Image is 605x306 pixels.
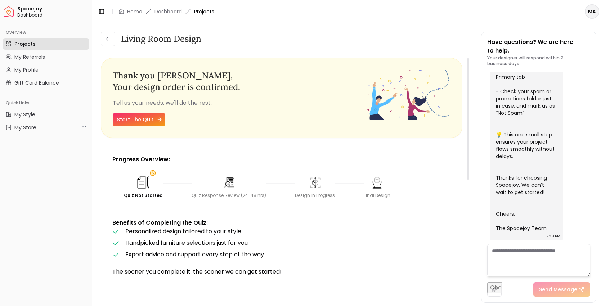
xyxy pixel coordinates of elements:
[487,55,590,67] p: Your designer will respond within 2 business days.
[3,97,89,109] div: Quick Links
[585,4,599,19] button: MA
[135,175,151,190] img: Quiz Not Started
[370,175,384,190] img: Final Design
[157,70,230,81] span: [PERSON_NAME]
[17,6,89,12] span: Spacejoy
[121,33,201,45] h3: Living Room design
[14,53,45,60] span: My Referrals
[308,175,322,190] img: Design in Progress
[127,8,142,15] a: Home
[17,12,89,18] span: Dashboard
[295,193,335,198] div: Design in Progress
[125,227,241,235] span: Personalized design tailored to your style
[3,109,89,120] a: My Style
[3,122,89,133] a: My Store
[3,77,89,89] a: Gift Card Balance
[125,239,248,247] span: Handpicked furniture selections just for you
[3,38,89,50] a: Projects
[113,99,366,107] p: Tell us your needs, we'll do the rest.
[14,79,59,86] span: Gift Card Balance
[222,175,236,190] img: Quiz Response Review (24-48 hrs)
[192,193,266,198] div: Quiz Response Review (24-48 hrs)
[14,111,35,118] span: My Style
[547,233,560,240] div: 2:43 PM
[113,70,366,93] h3: Thank you , Your design order is confirmed.
[112,219,451,227] p: Benefits of Completing the Quiz:
[3,64,89,76] a: My Profile
[113,113,165,126] a: Start The Quiz
[118,8,214,15] nav: breadcrumb
[487,38,590,55] p: Have questions? We are here to help.
[14,40,36,48] span: Projects
[14,66,39,73] span: My Profile
[3,51,89,63] a: My Referrals
[3,27,89,38] div: Overview
[154,8,182,15] a: Dashboard
[194,8,214,15] span: Projects
[4,6,14,17] img: Spacejoy Logo
[112,267,451,276] p: The sooner you complete it, the sooner we can get started!
[364,193,390,198] div: Final Design
[125,250,264,258] span: Expert advice and support every step of the way
[586,5,599,18] span: MA
[4,6,14,17] a: Spacejoy
[14,124,36,131] span: My Store
[124,193,163,198] div: Quiz Not Started
[366,70,451,120] img: Fun quiz start - image
[112,155,451,164] p: Progress Overview:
